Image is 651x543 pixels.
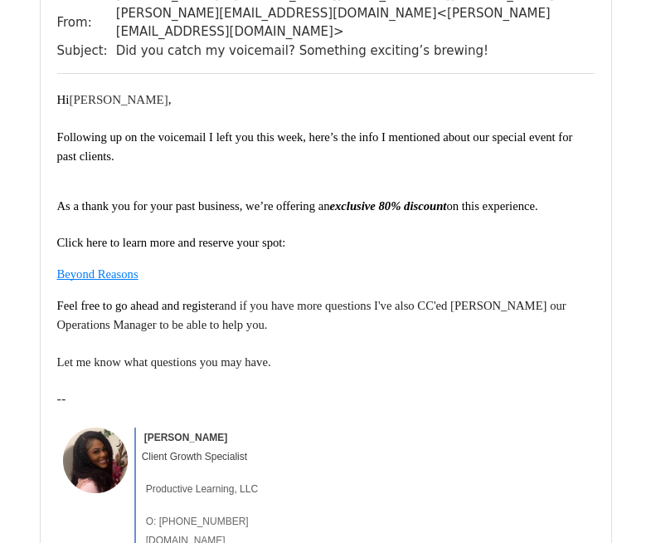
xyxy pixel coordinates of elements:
span: on this experience. [446,199,537,213]
span: Beyond Reasons [57,267,138,281]
a: Beyond Reasons [57,266,138,281]
font: [PERSON_NAME] [57,93,172,106]
td: Did you catch my voicemail? Something exciting’s brewing! [116,42,595,61]
span: Client Growth Specialist [142,451,247,462]
iframe: Chat Widget [568,463,651,543]
span: Following up on the voicemail I left you this week, here’s the info I mentioned about our special... [57,130,576,163]
font: Hi [57,93,70,106]
span: Click here to learn more and reserve your spot: [57,236,286,249]
td: [PERSON_NAME][EMAIL_ADDRESS][DOMAIN_NAME] < [PERSON_NAME][EMAIL_ADDRESS][DOMAIN_NAME] > [116,4,595,42]
span: Let me know what questions you may have. [57,355,271,369]
span: -- [57,392,66,407]
img: AIorK4xVDY8CAds7Dp5NJDLB7yhPhm_FxpCcdjZxYInitM_STlh2G_ACbIk5Q3jlomlq_a9r5G6Pg8ipYMGD [63,428,129,493]
span: [PERSON_NAME] [144,432,228,443]
span: As a thank you for your past business, we’re offering an [57,199,330,213]
span: Feel free to go ahead and register [57,299,219,312]
span: and if you have more questions I've also CC'ed [PERSON_NAME] our Operations Manager to be able to... [57,299,570,331]
span: Productive Learning, LLC [146,483,258,495]
font: , [168,93,172,106]
td: Subject: [57,42,116,61]
td: From: [57,4,116,42]
span: O: [PHONE_NUMBER] [146,516,249,527]
span: exclusive 80% discount [330,199,447,213]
